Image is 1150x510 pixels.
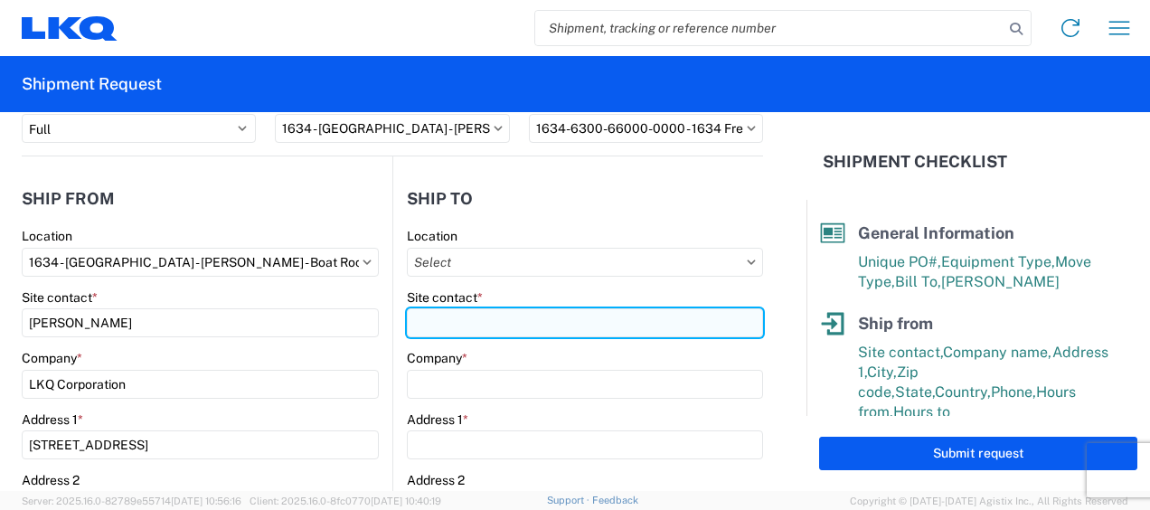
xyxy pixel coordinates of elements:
h2: Ship to [407,190,473,208]
span: [DATE] 10:40:19 [371,496,441,506]
span: [DATE] 10:56:16 [171,496,241,506]
span: Country, [935,383,991,401]
label: Address 2 [22,472,80,488]
span: Client: 2025.16.0-8fc0770 [250,496,441,506]
input: Shipment, tracking or reference number [535,11,1004,45]
button: Submit request [819,437,1137,470]
label: Company [407,350,467,366]
span: Phone, [991,383,1036,401]
span: Copyright © [DATE]-[DATE] Agistix Inc., All Rights Reserved [850,493,1128,509]
label: Address 1 [22,411,83,428]
span: Equipment Type, [941,253,1055,270]
a: Support [547,495,592,505]
h2: Ship from [22,190,115,208]
label: Company [22,350,82,366]
span: Server: 2025.16.0-82789e55714 [22,496,241,506]
input: Select [529,114,763,143]
input: Select [275,114,509,143]
h2: Shipment Checklist [823,151,1007,173]
span: Bill To, [895,273,941,290]
label: Location [407,228,457,244]
label: Address 2 [407,472,465,488]
span: Hours to [893,403,950,420]
label: Address 1 [407,411,468,428]
span: Unique PO#, [858,253,941,270]
span: Company name, [943,344,1052,361]
span: State, [895,383,935,401]
span: [PERSON_NAME] [941,273,1060,290]
label: Location [22,228,72,244]
span: General Information [858,223,1014,242]
input: Select [22,248,379,277]
label: Site contact [407,289,483,306]
a: Feedback [592,495,638,505]
input: Select [407,248,763,277]
span: City, [867,364,897,381]
span: Site contact, [858,344,943,361]
label: Site contact [22,289,98,306]
span: Ship from [858,314,933,333]
h2: Shipment Request [22,73,162,95]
